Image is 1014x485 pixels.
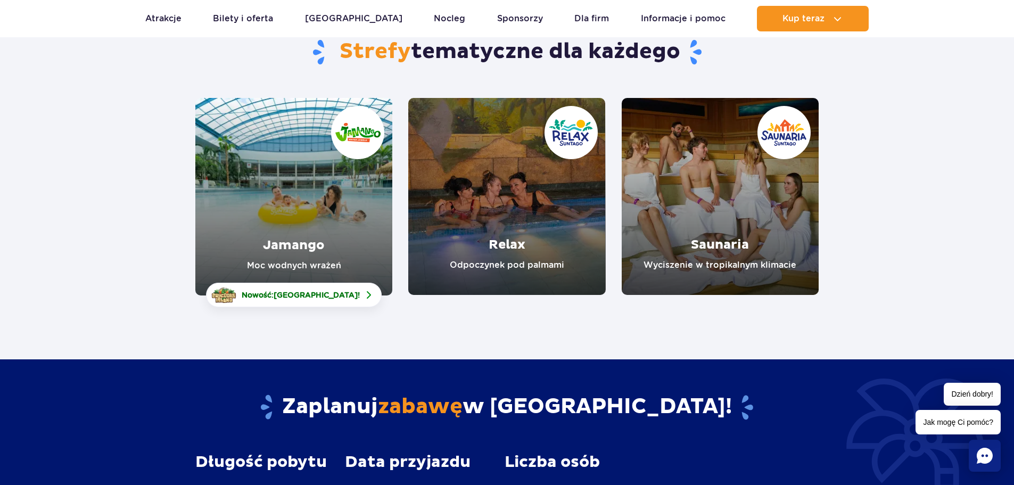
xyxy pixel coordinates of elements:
[505,453,600,471] span: Liczba osób
[969,440,1001,472] div: Chat
[378,393,463,420] span: zabawę
[434,6,465,31] a: Nocleg
[274,291,358,299] span: [GEOGRAPHIC_DATA]
[944,383,1001,406] span: Dzień dobry!
[242,290,360,300] span: Nowość: !
[574,6,609,31] a: Dla firm
[916,410,1001,434] span: Jak mogę Ci pomóc?
[622,98,819,295] a: Saunaria
[340,38,411,65] span: Strefy
[145,6,182,31] a: Atrakcje
[757,6,869,31] button: Kup teraz
[195,393,819,421] h2: Zaplanuj w [GEOGRAPHIC_DATA]!
[195,453,327,471] span: Długość pobytu
[782,14,825,23] span: Kup teraz
[206,283,382,307] a: Nowość:[GEOGRAPHIC_DATA]!
[497,6,543,31] a: Sponsorzy
[195,98,392,295] a: Jamango
[213,6,273,31] a: Bilety i oferta
[195,38,819,66] h1: tematyczne dla każdego
[641,6,726,31] a: Informacje i pomoc
[305,6,402,31] a: [GEOGRAPHIC_DATA]
[408,98,605,295] a: Relax
[345,453,471,471] span: Data przyjazdu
